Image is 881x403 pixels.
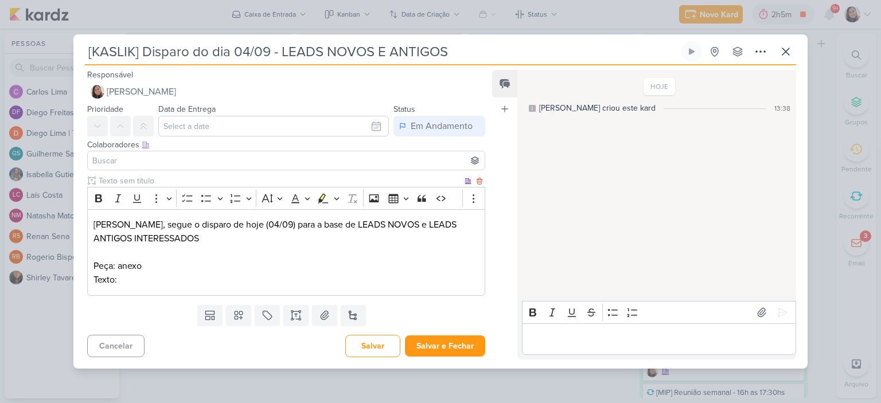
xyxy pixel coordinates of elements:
[107,85,176,99] span: [PERSON_NAME]
[522,301,796,323] div: Editor toolbar
[393,104,415,114] label: Status
[91,85,104,99] img: Sharlene Khoury
[87,104,123,114] label: Prioridade
[345,335,400,357] button: Salvar
[90,154,482,167] input: Buscar
[93,218,479,245] p: [PERSON_NAME], segue o disparo de hoje (04/09) para a base de LEADS NOVOS e LEADS ANTIGOS INTERES...
[539,102,656,114] div: [PERSON_NAME] criou este kard
[87,187,485,209] div: Editor toolbar
[774,103,790,114] div: 13:38
[87,209,485,296] div: Editor editing area: main
[87,70,133,80] label: Responsável
[158,116,389,136] input: Select a date
[405,335,485,357] button: Salvar e Fechar
[87,335,145,357] button: Cancelar
[522,323,796,355] div: Editor editing area: main
[158,104,216,114] label: Data de Entrega
[411,119,473,133] div: Em Andamento
[87,139,485,151] div: Colaboradores
[687,47,696,56] div: Ligar relógio
[93,273,479,287] p: Texto:
[87,81,485,102] button: [PERSON_NAME]
[85,41,679,62] input: Kard Sem Título
[393,116,485,136] button: Em Andamento
[93,259,479,273] p: Peça: anexo
[96,175,462,187] input: Texto sem título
